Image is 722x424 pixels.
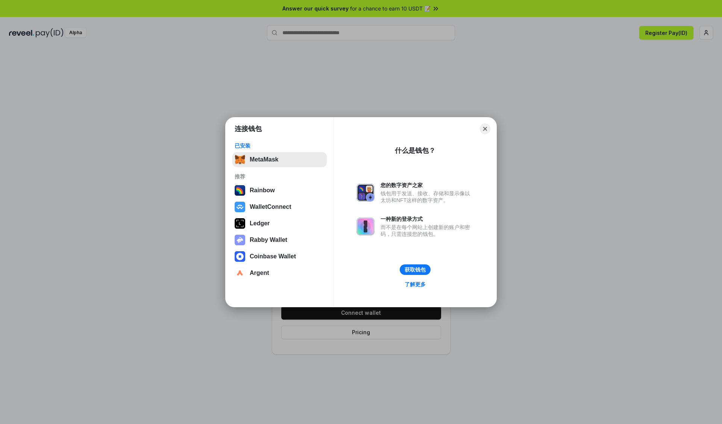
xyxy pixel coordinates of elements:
[235,173,325,180] div: 推荐
[381,190,474,204] div: 钱包用于发送、接收、存储和显示像以太坊和NFT这样的数字资产。
[405,266,426,273] div: 获取钱包
[250,253,296,260] div: Coinbase Wallet
[250,270,269,276] div: Argent
[480,124,490,134] button: Close
[235,124,262,133] h1: 连接钱包
[250,204,291,210] div: WalletConnect
[235,154,245,165] img: svg+xml,%3Csvg%20fill%3D%22none%22%20height%3D%2233%22%20viewBox%3D%220%200%2035%2033%22%20width%...
[405,281,426,288] div: 了解更多
[235,235,245,245] img: svg+xml,%3Csvg%20xmlns%3D%22http%3A%2F%2Fwww.w3.org%2F2000%2Fsvg%22%20fill%3D%22none%22%20viewBox...
[250,237,287,243] div: Rabby Wallet
[356,184,375,202] img: svg+xml,%3Csvg%20xmlns%3D%22http%3A%2F%2Fwww.w3.org%2F2000%2Fsvg%22%20fill%3D%22none%22%20viewBox...
[400,264,431,275] button: 获取钱包
[232,266,327,281] button: Argent
[235,251,245,262] img: svg+xml,%3Csvg%20width%3D%2228%22%20height%3D%2228%22%20viewBox%3D%220%200%2028%2028%22%20fill%3D...
[232,249,327,264] button: Coinbase Wallet
[250,187,275,194] div: Rainbow
[235,142,325,149] div: 已安装
[250,156,278,163] div: MetaMask
[381,182,474,189] div: 您的数字资产之家
[356,217,375,235] img: svg+xml,%3Csvg%20xmlns%3D%22http%3A%2F%2Fwww.w3.org%2F2000%2Fsvg%22%20fill%3D%22none%22%20viewBox...
[232,152,327,167] button: MetaMask
[235,218,245,229] img: svg+xml,%3Csvg%20xmlns%3D%22http%3A%2F%2Fwww.w3.org%2F2000%2Fsvg%22%20width%3D%2228%22%20height%3...
[235,268,245,278] img: svg+xml,%3Csvg%20width%3D%2228%22%20height%3D%2228%22%20viewBox%3D%220%200%2028%2028%22%20fill%3D...
[395,146,435,155] div: 什么是钱包？
[235,202,245,212] img: svg+xml,%3Csvg%20width%3D%2228%22%20height%3D%2228%22%20viewBox%3D%220%200%2028%2028%22%20fill%3D...
[381,224,474,237] div: 而不是在每个网站上创建新的账户和密码，只需连接您的钱包。
[232,183,327,198] button: Rainbow
[235,185,245,196] img: svg+xml,%3Csvg%20width%3D%22120%22%20height%3D%22120%22%20viewBox%3D%220%200%20120%20120%22%20fil...
[250,220,270,227] div: Ledger
[232,216,327,231] button: Ledger
[232,232,327,247] button: Rabby Wallet
[381,216,474,222] div: 一种新的登录方式
[400,279,430,289] a: 了解更多
[232,199,327,214] button: WalletConnect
